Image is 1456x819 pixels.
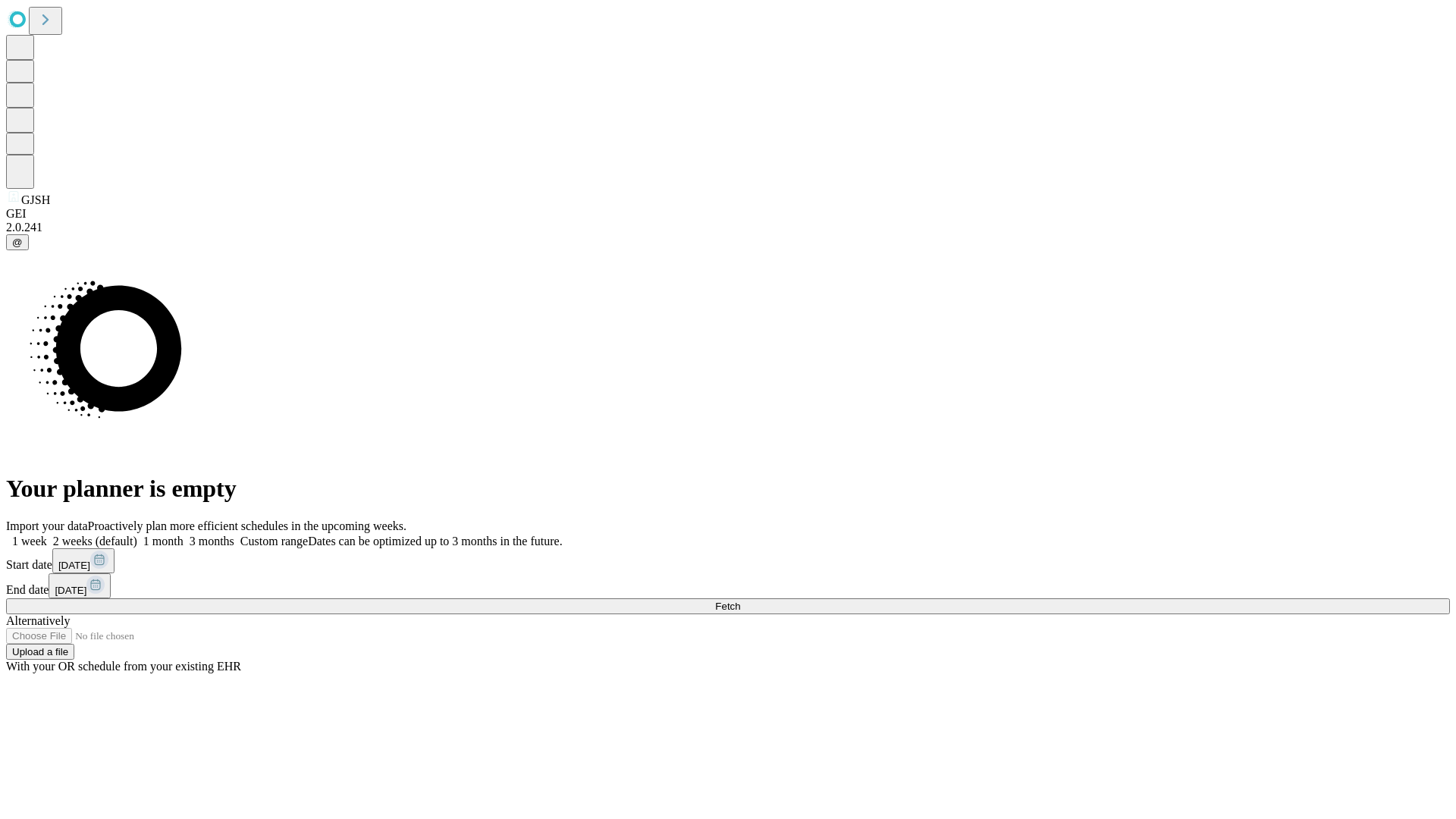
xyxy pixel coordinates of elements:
button: @ [6,234,29,250]
span: 2 weeks (default) [53,535,137,548]
button: Fetch [6,598,1450,614]
span: With your OR schedule from your existing EHR [6,660,241,673]
span: [DATE] [55,585,86,596]
span: @ [12,237,23,248]
span: [DATE] [58,560,90,571]
button: Upload a file [6,644,74,660]
div: End date [6,573,1450,598]
button: [DATE] [52,548,115,573]
span: Dates can be optimized up to 3 months in the future. [308,535,562,548]
span: GJSH [21,193,50,206]
div: Start date [6,548,1450,573]
div: GEI [6,207,1450,221]
span: Fetch [715,601,740,612]
span: 3 months [190,535,234,548]
span: 1 week [12,535,47,548]
span: Alternatively [6,614,70,627]
span: Import your data [6,519,88,532]
span: Proactively plan more efficient schedules in the upcoming weeks. [88,519,406,532]
h1: Your planner is empty [6,475,1450,503]
button: [DATE] [49,573,111,598]
span: 1 month [143,535,184,548]
span: Custom range [240,535,308,548]
div: 2.0.241 [6,221,1450,234]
